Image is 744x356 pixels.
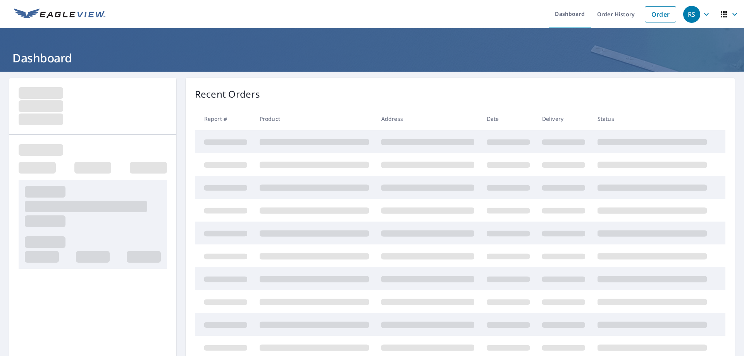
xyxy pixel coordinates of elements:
th: Delivery [536,107,591,130]
p: Recent Orders [195,87,260,101]
th: Address [375,107,480,130]
th: Status [591,107,713,130]
th: Report # [195,107,253,130]
th: Product [253,107,375,130]
h1: Dashboard [9,50,735,66]
th: Date [480,107,536,130]
a: Order [645,6,676,22]
div: RS [683,6,700,23]
img: EV Logo [14,9,105,20]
